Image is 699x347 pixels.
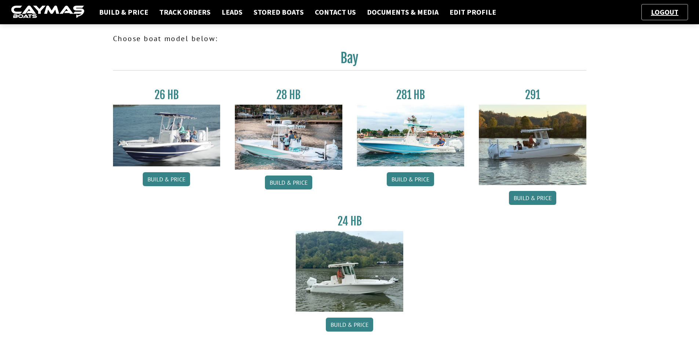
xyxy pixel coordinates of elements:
h3: 24 HB [296,214,403,228]
a: Build & Price [326,318,373,332]
img: 291_Thumbnail.jpg [479,105,586,185]
a: Documents & Media [363,7,442,17]
h3: 28 HB [235,88,342,102]
a: Logout [647,7,682,17]
h2: Bay [113,50,586,71]
h3: 281 HB [357,88,465,102]
p: Choose boat model below: [113,33,586,44]
a: Build & Price [95,7,152,17]
a: Track Orders [156,7,214,17]
a: Stored Boats [250,7,307,17]
a: Build & Price [387,172,434,186]
h3: 291 [479,88,586,102]
h3: 26 HB [113,88,221,102]
img: 26_new_photo_resized.jpg [113,105,221,166]
img: 24_HB_thumbnail.jpg [296,231,403,311]
a: Edit Profile [446,7,500,17]
img: 28_hb_thumbnail_for_caymas_connect.jpg [235,105,342,170]
img: 28-hb-twin.jpg [357,105,465,166]
a: Leads [218,7,246,17]
a: Build & Price [143,172,190,186]
img: caymas-dealer-connect-2ed40d3bc7270c1d8d7ffb4b79bf05adc795679939227970def78ec6f6c03838.gif [11,6,84,19]
a: Build & Price [509,191,556,205]
a: Contact Us [311,7,360,17]
a: Build & Price [265,176,312,189]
